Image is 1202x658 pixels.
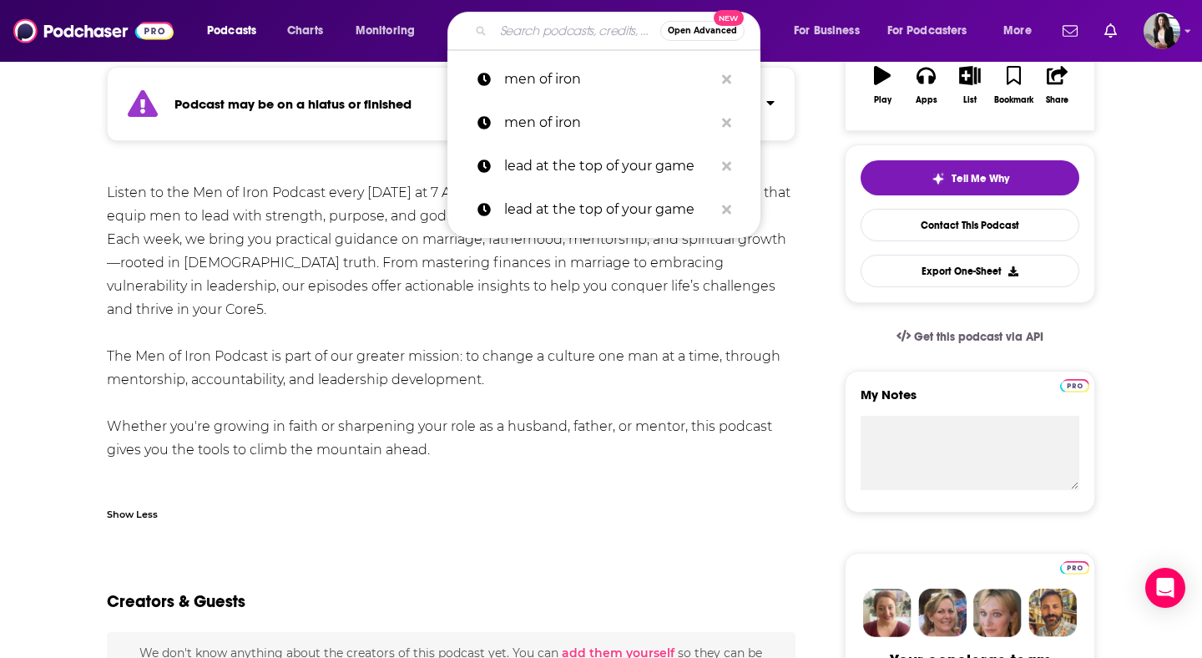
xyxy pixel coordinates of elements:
button: Open AdvancedNew [660,21,745,41]
span: Monitoring [356,19,415,43]
a: lead at the top of your game [447,188,760,231]
button: open menu [992,18,1053,44]
button: Show profile menu [1144,13,1180,49]
button: open menu [782,18,881,44]
img: Sydney Profile [863,589,912,637]
section: Click to expand status details [107,77,795,141]
a: Pro website [1060,559,1089,574]
img: User Profile [1144,13,1180,49]
a: Charts [276,18,333,44]
a: Get this podcast via API [883,316,1057,357]
p: men of iron [504,101,714,144]
div: Open Intercom Messenger [1145,568,1185,608]
img: Barbara Profile [918,589,967,637]
button: List [948,55,992,115]
button: open menu [344,18,437,44]
div: List [963,95,977,105]
a: men of iron [447,58,760,101]
p: men of iron [504,58,714,101]
a: Show notifications dropdown [1098,17,1124,45]
button: Share [1036,55,1079,115]
div: Play [874,95,891,105]
span: Tell Me Why [952,172,1009,185]
span: Get this podcast via API [914,330,1043,344]
button: open menu [195,18,278,44]
img: Podchaser Pro [1060,379,1089,392]
img: tell me why sparkle [932,172,945,185]
span: More [1003,19,1032,43]
div: Apps [916,95,937,105]
button: Apps [904,55,947,115]
div: Share [1046,95,1068,105]
button: tell me why sparkleTell Me Why [861,160,1079,195]
img: Podchaser - Follow, Share and Rate Podcasts [13,15,174,47]
img: Jules Profile [973,589,1022,637]
p: lead at the top of your game [504,188,714,231]
span: New [714,10,744,26]
img: Jon Profile [1028,589,1077,637]
input: Search podcasts, credits, & more... [493,18,660,44]
span: For Podcasters [887,19,967,43]
span: Charts [287,19,323,43]
a: Show notifications dropdown [1056,17,1084,45]
button: Play [861,55,904,115]
div: Search podcasts, credits, & more... [463,12,776,50]
a: Pro website [1060,377,1089,392]
button: Bookmark [992,55,1035,115]
button: Export One-Sheet [861,255,1079,287]
h2: Creators & Guests [107,591,245,612]
span: Podcasts [207,19,256,43]
span: Open Advanced [668,27,737,35]
label: My Notes [861,387,1079,416]
a: lead at the top of your game [447,144,760,188]
div: Listen to the Men of Iron Podcast every [DATE] at 7 AM (EST) for powerful, faith-driven conversat... [107,181,795,509]
strong: Podcast may be on a hiatus or finished [174,96,412,112]
a: men of iron [447,101,760,144]
span: Logged in as ElizabethCole [1144,13,1180,49]
a: Contact This Podcast [861,209,1079,241]
button: open menu [876,18,992,44]
img: Podchaser Pro [1060,561,1089,574]
span: For Business [794,19,860,43]
div: Bookmark [994,95,1033,105]
p: lead at the top of your game [504,144,714,188]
